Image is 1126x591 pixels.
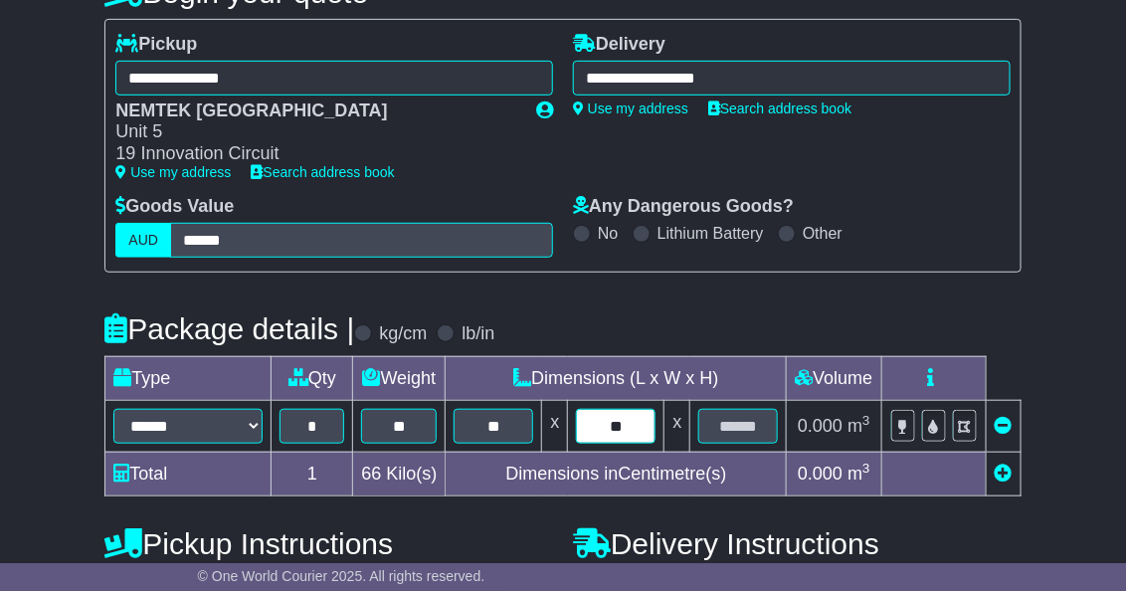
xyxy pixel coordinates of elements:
label: kg/cm [379,323,427,345]
span: m [847,464,870,484]
span: 0.000 [798,416,843,436]
a: Use my address [573,100,688,116]
td: Dimensions in Centimetre(s) [446,452,787,495]
h4: Pickup Instructions [104,527,553,560]
span: 0.000 [798,464,843,484]
label: Lithium Battery [657,224,764,243]
a: Use my address [115,164,231,180]
td: Qty [272,356,353,400]
sup: 3 [862,413,870,428]
td: x [664,400,690,452]
td: x [542,400,568,452]
label: Goods Value [115,196,234,218]
div: Unit 5 [115,121,516,143]
label: lb/in [462,323,494,345]
a: Add new item [995,464,1013,484]
div: 19 Innovation Circuit [115,143,516,165]
label: Delivery [573,34,665,56]
a: Search address book [251,164,394,180]
h4: Package details | [104,312,354,345]
div: NEMTEK [GEOGRAPHIC_DATA] [115,100,516,122]
span: 66 [361,464,381,484]
td: Volume [787,356,881,400]
label: Other [803,224,843,243]
label: Any Dangerous Goods? [573,196,794,218]
span: m [847,416,870,436]
a: Search address book [708,100,851,116]
label: No [598,224,618,243]
h4: Delivery Instructions [573,527,1022,560]
td: Type [105,356,272,400]
sup: 3 [862,461,870,476]
td: Weight [353,356,446,400]
label: AUD [115,223,171,258]
span: © One World Courier 2025. All rights reserved. [198,568,485,584]
td: Total [105,452,272,495]
a: Remove this item [995,416,1013,436]
label: Pickup [115,34,197,56]
td: Kilo(s) [353,452,446,495]
td: Dimensions (L x W x H) [446,356,787,400]
td: 1 [272,452,353,495]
